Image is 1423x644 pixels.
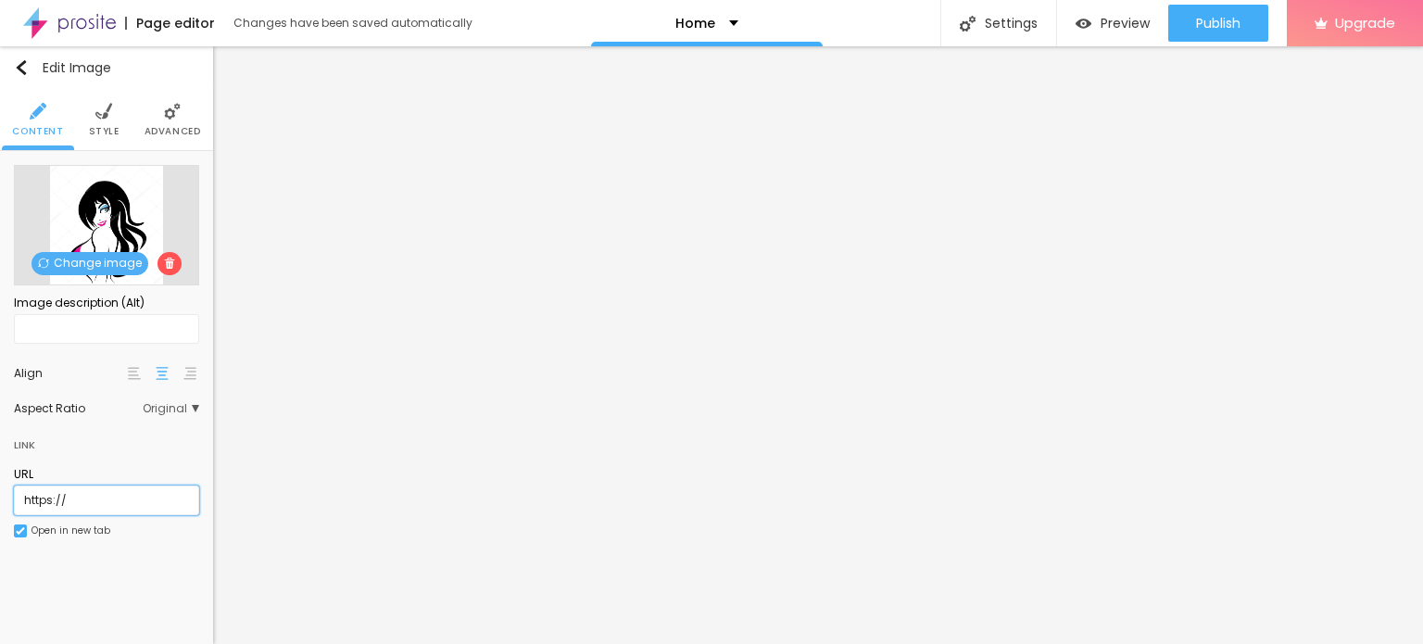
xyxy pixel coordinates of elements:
[1057,5,1168,42] button: Preview
[30,103,46,120] img: Icone
[1101,16,1150,31] span: Preview
[1168,5,1268,42] button: Publish
[95,103,112,120] img: Icone
[31,526,110,536] div: Open in new tab
[14,60,29,75] img: Icone
[213,46,1423,644] iframe: Editor
[145,127,201,136] span: Advanced
[1076,16,1091,32] img: view-1.svg
[183,367,196,380] img: paragraph-right-align.svg
[14,423,199,457] div: Link
[14,435,35,455] div: Link
[233,18,472,29] div: Changes have been saved automatically
[16,526,25,536] img: Icone
[89,127,120,136] span: Style
[1335,15,1395,31] span: Upgrade
[156,367,169,380] img: paragraph-center-align.svg
[1196,16,1240,31] span: Publish
[960,16,976,32] img: Icone
[14,403,143,414] div: Aspect Ratio
[164,258,175,269] img: Icone
[143,403,199,414] span: Original
[675,17,715,30] p: Home
[14,295,199,311] div: Image description (Alt)
[14,466,199,483] div: URL
[128,367,141,380] img: paragraph-left-align.svg
[31,252,148,275] span: Change image
[14,368,125,379] div: Align
[14,60,111,75] div: Edit Image
[164,103,181,120] img: Icone
[12,127,63,136] span: Content
[125,17,215,30] div: Page editor
[38,258,49,269] img: Icone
